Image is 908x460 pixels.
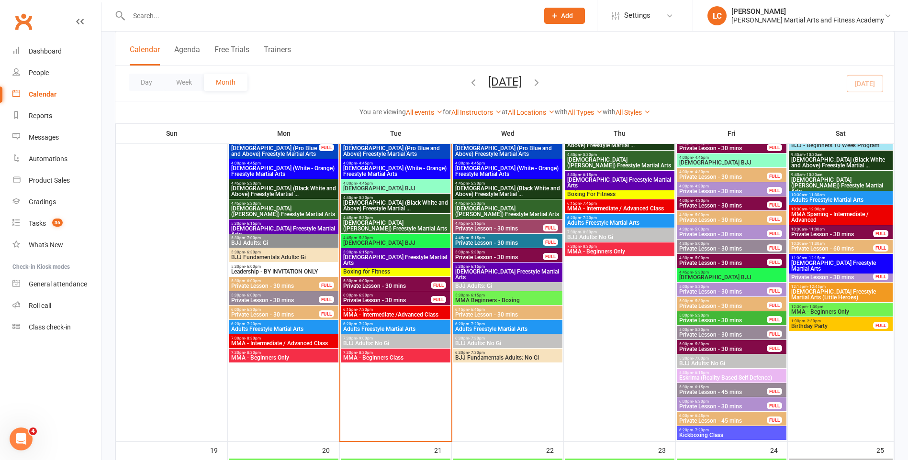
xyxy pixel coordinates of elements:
span: BJJ Adults: Gi [231,240,336,246]
span: - 4:45pm [245,161,261,165]
span: - 8:30pm [357,350,373,355]
span: - 9:00pm [357,336,373,340]
div: FULL [431,296,446,303]
a: Roll call [12,295,101,317]
span: 6:30pm [455,350,560,355]
span: - 7:45pm [581,201,597,206]
span: - 6:00pm [245,264,261,269]
span: BJJ Fundamentals Adults: No Gi [455,355,560,361]
a: Messages [12,127,101,148]
strong: at [502,108,508,116]
span: - 6:15pm [581,173,597,177]
span: - 5:30pm [693,285,709,289]
span: 10:30am [791,207,891,211]
span: [DEMOGRAPHIC_DATA] (Black White and Above) Freestyle Martial ... [567,137,673,148]
span: 6:15pm [343,307,448,312]
span: - 4:30pm [693,184,709,188]
button: Calendar [130,45,160,66]
span: - 5:15pm [469,221,485,226]
span: [DEMOGRAPHIC_DATA] BJJ [343,240,448,246]
a: Automations [12,148,101,170]
a: People [12,62,101,84]
span: - 5:30pm [357,196,373,200]
span: Private Lesson - 30 mins [679,217,767,223]
div: FULL [767,173,782,180]
th: Fri [676,123,788,143]
strong: with [555,108,568,116]
span: [DEMOGRAPHIC_DATA] Freestyle Martial Arts (Little Heroes) [791,289,891,300]
span: 4:00pm [679,155,785,160]
a: Reports [12,105,101,127]
span: BJJ - Beginners 10 Week Program [791,142,891,148]
span: Private Lesson - 30 mins [231,283,319,289]
span: - 5:30pm [693,299,709,303]
span: 4:00pm [679,170,767,174]
th: Sat [788,123,894,143]
span: BJJ Fundamentals Adults: Gi [231,254,336,260]
button: [DATE] [488,75,522,88]
span: - 4:45pm [693,155,709,160]
span: 6:00pm [231,307,319,312]
span: 6:15pm [567,201,673,206]
span: Private Lesson - 30 mins [455,312,560,318]
span: - 12:15pm [807,256,825,260]
span: MMA - Beginners Class [343,355,448,361]
span: 4:45pm [231,181,336,186]
th: Tue [340,123,452,143]
span: - 10:30am [805,173,822,177]
span: - 6:30pm [245,250,261,254]
div: [PERSON_NAME] [731,7,884,16]
span: - 6:30pm [245,307,261,312]
button: Agenda [174,45,200,66]
span: - 5:00pm [693,213,709,217]
span: MMA - Intermediate / Advanced Class [567,206,673,211]
span: - 8:30pm [245,336,261,340]
span: 4:00pm [231,161,336,165]
button: Add [544,8,585,24]
span: - 6:30pm [357,293,373,297]
span: [DEMOGRAPHIC_DATA] Freestyle Martial Arts [791,260,891,272]
span: - 4:45pm [357,181,373,186]
span: - 12:00pm [807,207,825,211]
span: [DEMOGRAPHIC_DATA] (Pro Blue and Above) Freestyle Martial Arts [343,145,448,157]
span: 7:30pm [343,336,448,340]
span: - 5:00pm [693,241,709,246]
span: 10:30am [791,193,891,197]
span: Private Lesson - 30 mins [231,297,319,303]
a: What's New [12,234,101,256]
div: FULL [543,224,558,231]
span: Private Lesson - 60 mins [791,246,874,252]
span: BJJ Adults: No Gi [455,340,560,346]
span: Private Lesson - 30 mins [679,145,767,151]
strong: You are viewing [359,108,406,116]
span: [DEMOGRAPHIC_DATA] (Black White and Above) Freestyle Martial ... [343,200,448,211]
div: FULL [543,253,558,260]
span: Private Lesson - 30 mins [791,274,874,280]
span: 5:30pm [679,356,785,361]
span: 5:30pm [455,264,560,269]
span: Private Lesson - 30 mins [679,303,767,309]
span: 5:30pm [343,279,431,283]
span: 6:20pm [231,322,336,326]
span: MMA Beginners - Boxing [455,297,560,303]
span: 4:45pm [455,236,543,240]
span: Private Lesson - 30 mins [679,346,767,352]
span: MMA - Intermediate /Advanced Class [343,312,448,318]
span: 7:30pm [231,350,336,355]
span: - 8:30pm [245,350,261,355]
span: BJJ Adults: No Gi [567,234,673,240]
th: Thu [564,123,676,143]
span: - 4:45pm [357,161,373,165]
span: MMA - Beginners Only [231,355,336,361]
span: [DEMOGRAPHIC_DATA] BJJ [343,186,448,191]
span: Private Lesson - 30 mins [679,289,767,295]
button: Week [164,74,204,91]
span: Private Lesson - 30 mins [455,240,543,246]
span: - 5:30pm [581,153,597,157]
span: - 8:30pm [581,230,597,234]
div: General attendance [29,280,87,288]
span: [DEMOGRAPHIC_DATA] (Black White and Above) Freestyle Martial ... [791,157,891,168]
span: 6:15pm [455,307,560,312]
span: [DEMOGRAPHIC_DATA] (Black White and Above) Freestyle Martial ... [231,186,336,197]
span: [DEMOGRAPHIC_DATA] Freestyle Martial Arts [455,269,560,280]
